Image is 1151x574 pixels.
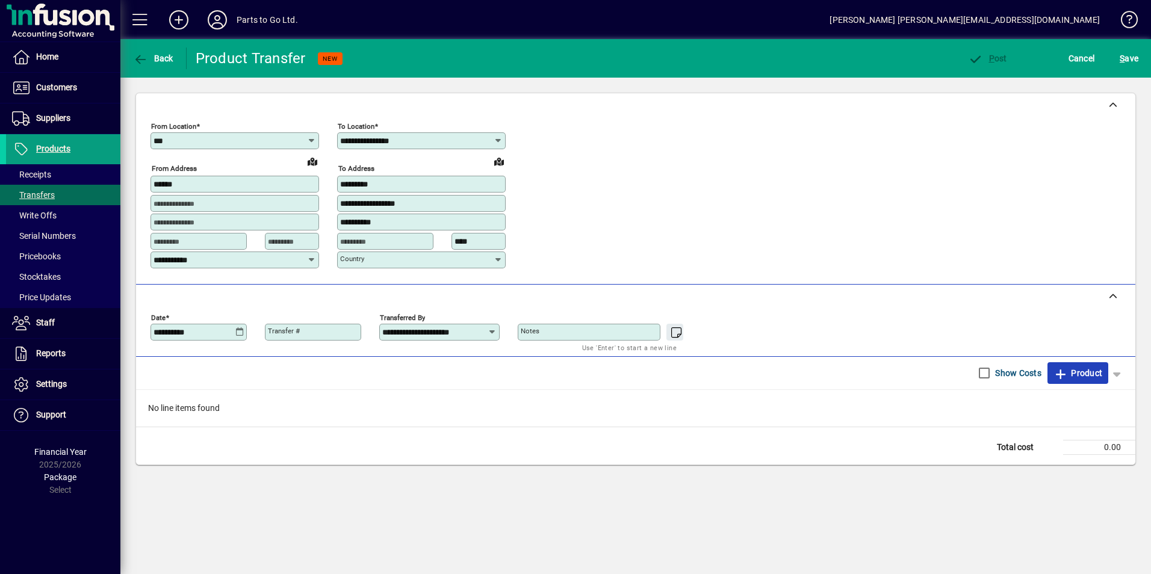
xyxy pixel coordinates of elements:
[12,252,61,261] span: Pricebooks
[1066,48,1098,69] button: Cancel
[12,231,76,241] span: Serial Numbers
[380,313,425,321] mat-label: Transferred by
[1047,362,1108,384] button: Product
[968,54,1007,63] span: ost
[6,246,120,267] a: Pricebooks
[44,472,76,482] span: Package
[12,190,55,200] span: Transfers
[136,390,1135,427] div: No line items found
[12,170,51,179] span: Receipts
[151,122,196,131] mat-label: From location
[6,339,120,369] a: Reports
[6,287,120,307] a: Price Updates
[12,272,61,282] span: Stocktakes
[6,185,120,205] a: Transfers
[6,205,120,226] a: Write Offs
[6,164,120,185] a: Receipts
[36,379,67,389] span: Settings
[198,9,237,31] button: Profile
[6,308,120,338] a: Staff
[6,226,120,246] a: Serial Numbers
[36,318,55,327] span: Staff
[6,103,120,134] a: Suppliers
[582,341,677,354] mat-hint: Use 'Enter' to start a new line
[36,82,77,92] span: Customers
[36,144,70,153] span: Products
[6,369,120,400] a: Settings
[6,42,120,72] a: Home
[1117,48,1141,69] button: Save
[1120,49,1138,68] span: ave
[160,9,198,31] button: Add
[120,48,187,69] app-page-header-button: Back
[1069,49,1095,68] span: Cancel
[993,367,1041,379] label: Show Costs
[12,292,71,302] span: Price Updates
[36,348,66,358] span: Reports
[6,73,120,103] a: Customers
[196,49,306,68] div: Product Transfer
[1063,440,1135,454] td: 0.00
[6,267,120,287] a: Stocktakes
[36,113,70,123] span: Suppliers
[237,10,298,29] div: Parts to Go Ltd.
[338,122,374,131] mat-label: To location
[489,152,509,171] a: View on map
[6,400,120,430] a: Support
[1120,54,1125,63] span: S
[133,54,173,63] span: Back
[36,410,66,419] span: Support
[830,10,1100,29] div: [PERSON_NAME] [PERSON_NAME][EMAIL_ADDRESS][DOMAIN_NAME]
[268,327,300,335] mat-label: Transfer #
[151,313,166,321] mat-label: Date
[12,211,57,220] span: Write Offs
[1053,363,1102,383] span: Product
[965,48,1010,69] button: Post
[340,255,364,263] mat-label: Country
[36,52,58,61] span: Home
[989,54,994,63] span: P
[130,48,176,69] button: Back
[1112,2,1136,42] a: Knowledge Base
[323,55,338,63] span: NEW
[991,440,1063,454] td: Total cost
[34,447,87,457] span: Financial Year
[521,327,539,335] mat-label: Notes
[303,152,322,171] a: View on map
